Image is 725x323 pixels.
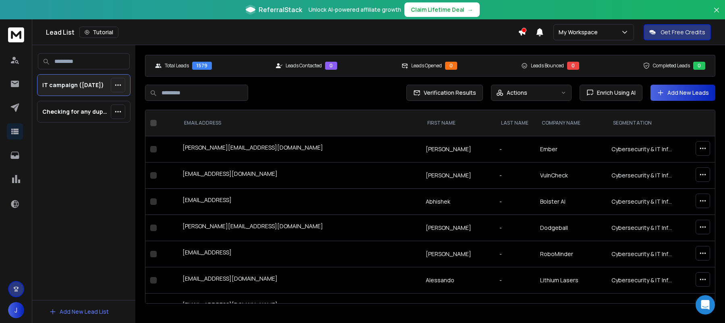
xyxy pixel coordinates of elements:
[182,222,416,233] div: [PERSON_NAME][EMAIL_ADDRESS][DOMAIN_NAME]
[182,301,416,312] div: [EMAIL_ADDRESS][DOMAIN_NAME]
[495,136,535,163] td: -
[259,5,302,15] span: ReferralStack
[421,189,495,215] td: Abhishek
[325,62,337,70] div: 0
[607,189,678,215] td: Cybersecurity & IT Infrastructure
[411,63,442,69] p: Leads Opened
[580,85,642,101] button: Enrich Using AI
[495,110,535,136] th: LAST NAME
[495,241,535,267] td: -
[182,196,416,207] div: [EMAIL_ADDRESS]
[535,189,607,215] td: Bolster AI
[535,110,607,136] th: Company Name
[421,294,495,320] td: [PERSON_NAME]
[8,302,24,318] button: J
[468,6,473,14] span: →
[286,63,322,69] p: Leads Contacted
[535,136,607,163] td: Ember
[178,110,421,136] th: EMAIL ADDRESS
[535,267,607,294] td: Lithium Lasers
[531,63,564,69] p: Leads Bounced
[445,62,457,70] div: 0
[46,27,518,38] div: Lead List
[420,89,476,97] span: Verification Results
[42,81,104,89] p: IT campaign ([DATE])
[421,163,495,189] td: [PERSON_NAME]
[421,241,495,267] td: [PERSON_NAME]
[182,144,416,155] div: [PERSON_NAME][EMAIL_ADDRESS][DOMAIN_NAME]
[535,215,607,241] td: Dodgeball
[43,304,115,320] button: Add New Lead List
[535,163,607,189] td: VulnCheck
[559,28,601,36] p: My Workspace
[495,163,535,189] td: -
[182,275,416,286] div: [EMAIL_ADDRESS][DOMAIN_NAME]
[607,163,678,189] td: Cybersecurity & IT Infrastructure
[661,28,705,36] p: Get Free Credits
[406,85,483,101] button: Verification Results
[607,136,678,163] td: Cybersecurity & IT Infrastructure
[421,136,495,163] td: [PERSON_NAME]
[607,267,678,294] td: Cybersecurity & IT Infrastructure
[495,267,535,294] td: -
[650,85,715,101] button: Add New Leads
[165,63,189,69] p: Total Leads
[182,170,416,181] div: [EMAIL_ADDRESS][DOMAIN_NAME]
[567,62,579,70] div: 0
[693,62,705,70] div: 0
[711,5,722,24] button: Close banner
[495,294,535,320] td: -
[607,241,678,267] td: Cybersecurity & IT Infrastructure
[421,110,495,136] th: FIRST NAME
[421,267,495,294] td: Alessando
[535,294,607,320] td: Harmonic Security
[309,6,401,14] p: Unlock AI-powered affiliate growth
[421,215,495,241] td: [PERSON_NAME]
[653,63,690,69] p: Completed Leads
[507,89,527,97] p: Actions
[594,89,636,97] span: Enrich Using AI
[644,24,711,40] button: Get Free Credits
[607,110,678,136] th: segmentation
[607,215,678,241] td: Cybersecurity & IT Infrastructure
[42,108,108,116] p: Checking for any duplicates
[79,27,118,38] button: Tutorial
[495,215,535,241] td: -
[182,248,416,260] div: [EMAIL_ADDRESS]
[495,189,535,215] td: -
[607,294,678,320] td: Cybersecurity & IT Infrastructure
[535,241,607,267] td: RoboMinder
[192,62,212,70] div: 1579
[696,295,715,315] div: Open Intercom Messenger
[657,89,709,97] a: Add New Leads
[404,2,480,17] button: Claim Lifetime Deal→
